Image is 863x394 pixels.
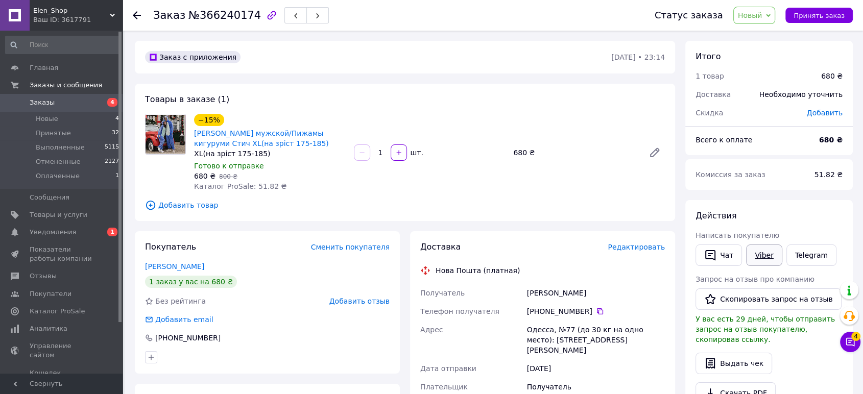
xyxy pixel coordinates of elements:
div: −15% [194,114,224,126]
span: Принять заказ [794,12,845,19]
div: Вернуться назад [133,10,141,20]
span: Главная [30,63,58,72]
b: 680 ₴ [819,136,843,144]
span: Запрос на отзыв про компанию [696,275,814,283]
span: Выполненные [36,143,85,152]
span: Адрес [420,326,443,334]
span: Добавить товар [145,200,665,211]
span: Отмененные [36,157,80,166]
a: Viber [746,244,782,266]
span: Товары и услуги [30,210,87,219]
span: Готово к отправке [194,162,264,170]
span: Покупатели [30,289,71,299]
span: Плательщик [420,383,468,391]
time: [DATE] • 23:14 [611,53,665,61]
span: Дата отправки [420,364,476,373]
span: Добавить [807,109,843,117]
button: Выдать чек [696,353,772,374]
span: Каталог ProSale [30,307,85,316]
span: У вас есть 29 дней, чтобы отправить запрос на отзыв покупателю, скопировав ссылку. [696,315,835,343]
span: №366240174 [188,9,261,21]
span: Всего к оплате [696,136,752,144]
span: Итого [696,52,721,61]
span: 4 [107,98,117,107]
div: Добавить email [144,314,214,325]
a: Редактировать [644,142,665,163]
div: 680 ₴ [821,71,843,81]
span: Кошелек компании [30,368,94,387]
span: Скидка [696,109,723,117]
a: [PERSON_NAME] мужской/Пижамы кигуруми Стич XL(на зріст 175-185) [194,129,329,147]
div: Добавить email [154,314,214,325]
span: Заказы [30,98,55,107]
span: 32 [112,129,119,138]
div: [DATE] [525,359,667,378]
span: Доставка [696,90,731,98]
span: Показатели работы компании [30,245,94,263]
span: Товары в заказе (1) [145,94,229,104]
span: Оплаченные [36,171,80,181]
a: [PERSON_NAME] [145,262,204,270]
span: Сменить покупателя [311,243,390,251]
span: Без рейтинга [155,297,206,305]
span: 4 [115,114,119,124]
span: 1 [107,228,117,236]
input: Поиск [5,36,120,54]
div: [PHONE_NUMBER] [154,333,222,343]
span: Заказы и сообщения [30,81,102,90]
span: Доставка [420,242,461,252]
span: Действия [696,211,736,220]
span: Отзывы [30,272,57,281]
a: Telegram [786,244,836,266]
span: Принятые [36,129,71,138]
span: Новый [738,11,762,19]
span: 2127 [105,157,119,166]
span: 800 ₴ [219,173,237,180]
span: 4 [851,332,860,341]
span: Написать покупателю [696,231,779,239]
div: [PERSON_NAME] [525,284,667,302]
div: XL(на зріст 175-185) [194,149,346,159]
div: [PHONE_NUMBER] [527,306,665,316]
button: Скопировать запрос на отзыв [696,288,842,310]
span: Получатель [420,289,465,297]
span: Редактировать [608,243,665,251]
span: 5115 [105,143,119,152]
span: Аналитика [30,324,67,333]
span: Покупатель [145,242,196,252]
div: Заказ с приложения [145,51,241,63]
button: Чат [696,244,742,266]
div: Статус заказа [655,10,723,20]
span: Комиссия за заказ [696,170,765,179]
span: Добавить отзыв [329,297,390,305]
span: 680 ₴ [194,172,215,180]
span: Уведомления [30,228,76,237]
span: Сообщения [30,193,69,202]
div: 680 ₴ [509,145,640,160]
span: Новые [36,114,58,124]
div: Ваш ID: 3617791 [33,15,123,24]
button: Принять заказ [785,8,853,23]
span: Elen_Shop [33,6,110,15]
div: 1 заказ у вас на 680 ₴ [145,276,237,288]
span: Управление сайтом [30,341,94,360]
img: Кигуруми Стич мужской/Пижамы кигуруми Стич XL(на зріст 175-185) [146,115,185,154]
span: Заказ [153,9,185,21]
div: Необходимо уточнить [753,83,849,106]
span: Каталог ProSale: 51.82 ₴ [194,182,286,190]
span: 1 товар [696,72,724,80]
div: шт. [408,147,424,158]
div: Одесса, №77 (до 30 кг на одно место): [STREET_ADDRESS][PERSON_NAME] [525,321,667,359]
div: Нова Пошта (платная) [433,265,522,276]
span: 51.82 ₴ [814,170,843,179]
button: Чат с покупателем4 [840,332,860,352]
span: 1 [115,171,119,181]
span: Телефон получателя [420,307,499,315]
